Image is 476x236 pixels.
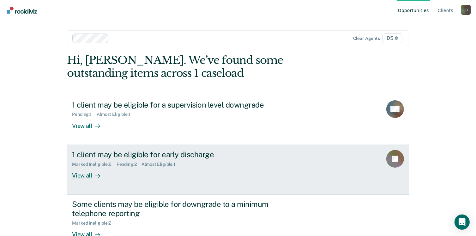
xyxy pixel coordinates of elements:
[97,112,136,117] div: Almost Eligible : 1
[383,33,402,43] span: D5
[67,54,340,80] div: Hi, [PERSON_NAME]. We’ve found some outstanding items across 1 caseload
[117,162,142,167] div: Pending : 2
[72,200,294,218] div: Some clients may be eligible for downgrade to a minimum telephone reporting
[72,220,116,226] div: Marked Ineligible : 2
[72,112,97,117] div: Pending : 1
[72,117,107,129] div: View all
[72,100,294,109] div: 1 client may be eligible for a supervision level downgrade
[461,5,471,15] div: L B
[7,7,37,14] img: Recidiviz
[461,5,471,15] button: Profile dropdown button
[72,150,294,159] div: 1 client may be eligible for early discharge
[67,95,409,145] a: 1 client may be eligible for a supervision level downgradePending:1Almost Eligible:1View all
[455,214,470,230] div: Open Intercom Messenger
[142,162,181,167] div: Almost Eligible : 1
[72,162,116,167] div: Marked Ineligible : 6
[353,36,380,41] div: Clear agents
[72,167,107,179] div: View all
[67,145,409,195] a: 1 client may be eligible for early dischargeMarked Ineligible:6Pending:2Almost Eligible:1View all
